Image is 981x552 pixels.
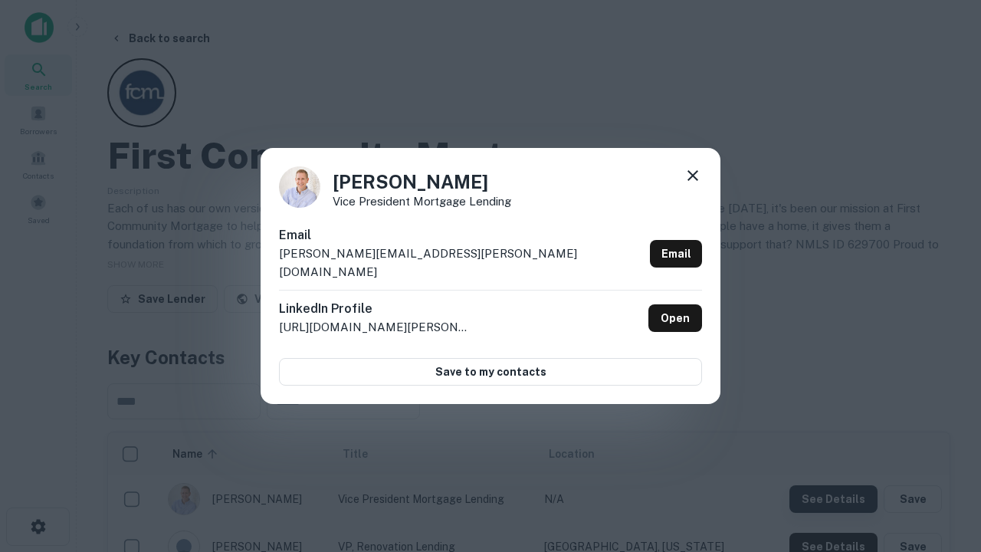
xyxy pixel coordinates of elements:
p: [URL][DOMAIN_NAME][PERSON_NAME] [279,318,471,337]
h6: Email [279,226,644,245]
p: Vice President Mortgage Lending [333,195,511,207]
p: [PERSON_NAME][EMAIL_ADDRESS][PERSON_NAME][DOMAIN_NAME] [279,245,644,281]
button: Save to my contacts [279,358,702,386]
img: 1520878720083 [279,166,320,208]
a: Open [648,304,702,332]
a: Email [650,240,702,268]
iframe: Chat Widget [904,429,981,503]
h4: [PERSON_NAME] [333,168,511,195]
h6: LinkedIn Profile [279,300,471,318]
